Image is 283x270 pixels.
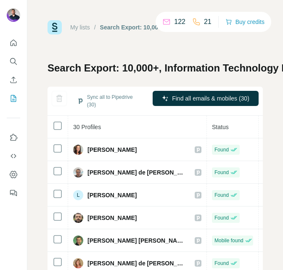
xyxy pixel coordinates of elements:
[7,91,20,106] button: My lists
[153,91,259,106] button: Find all emails & mobiles (30)
[7,35,20,50] button: Quick start
[70,24,90,31] a: My lists
[225,16,264,28] button: Buy credits
[204,17,212,27] p: 21
[7,167,20,182] button: Dashboard
[100,23,267,32] div: Search Export: 10,000+, Information Technology Manager, Information Technology Specialist, [GEOGR...
[7,54,20,69] button: Search
[174,17,185,27] p: 122
[214,214,229,222] span: Found
[87,146,137,154] span: [PERSON_NAME]
[73,145,83,155] img: Avatar
[73,167,83,177] img: Avatar
[212,124,229,130] span: Status
[7,148,20,164] button: Use Surfe API
[214,259,229,267] span: Found
[73,236,83,246] img: Avatar
[87,168,186,177] span: [PERSON_NAME] de [PERSON_NAME]
[87,259,186,267] span: [PERSON_NAME] de [PERSON_NAME]
[71,91,148,111] button: Sync all to Pipedrive (30)
[172,94,249,103] span: Find all emails & mobiles (30)
[7,130,20,145] button: Use Surfe on LinkedIn
[73,258,83,268] img: Avatar
[214,237,243,244] span: Mobile found
[87,236,186,245] span: [PERSON_NAME] [PERSON_NAME]
[87,214,137,222] span: [PERSON_NAME]
[48,20,62,34] img: Surfe Logo
[94,23,96,32] li: /
[214,191,229,199] span: Found
[214,146,229,154] span: Found
[87,191,137,199] span: [PERSON_NAME]
[7,8,20,22] img: Avatar
[7,72,20,87] button: Enrich CSV
[214,169,229,176] span: Found
[73,213,83,223] img: Avatar
[73,190,83,200] div: L
[7,185,20,201] button: Feedback
[73,124,101,130] span: 30 Profiles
